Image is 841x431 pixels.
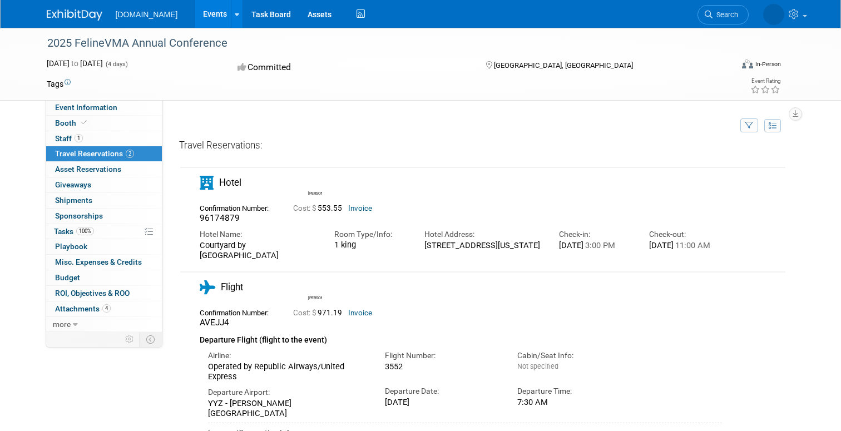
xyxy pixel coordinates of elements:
div: 1 king [334,240,408,250]
span: Sponsorships [55,211,103,220]
i: Flight [200,280,215,294]
a: Sponsorships [46,209,162,224]
span: Cost: $ [293,204,318,212]
div: Confirmation Number: [200,201,276,213]
div: 2025 FelineVMA Annual Conference [43,33,719,53]
div: Courtyard by [GEOGRAPHIC_DATA] [200,240,318,261]
a: Search [697,5,749,24]
span: Not specified [517,362,558,370]
span: Event Information [55,103,117,112]
div: [DATE] [385,397,501,407]
span: Shipments [55,196,92,205]
div: YYZ - [PERSON_NAME][GEOGRAPHIC_DATA] [208,398,368,419]
div: Confirmation Number: [200,305,276,318]
div: Lucas Smith [308,294,322,301]
div: Check-out: [649,229,723,240]
span: Search [713,11,738,19]
a: more [46,317,162,332]
div: Room Type/Info: [334,229,408,240]
span: to [70,59,80,68]
span: Misc. Expenses & Credits [55,257,142,266]
div: [STREET_ADDRESS][US_STATE] [424,240,542,250]
span: 11:00 AM [674,240,710,250]
div: Airline: [208,350,368,361]
a: ROI, Objectives & ROO [46,286,162,301]
div: In-Person [755,60,781,68]
div: [DATE] [559,240,632,250]
div: Departure Date: [385,386,501,397]
span: Tasks [54,227,94,236]
span: 100% [76,227,94,235]
div: Event Format [672,58,781,75]
div: Cabin/Seat Info: [517,350,634,361]
span: [DOMAIN_NAME] [116,10,178,19]
span: Hotel [219,177,241,188]
span: Playbook [55,242,87,251]
td: Tags [47,78,71,90]
i: Hotel [200,176,214,190]
div: Operated by Republic Airways/United Express [208,361,368,382]
td: Personalize Event Tab Strip [120,332,140,346]
span: 1 [75,134,83,142]
span: Staff [55,134,83,143]
span: 2 [126,150,134,158]
div: Hotel Name: [200,229,318,240]
div: Check-in: [559,229,632,240]
div: Hotel Address: [424,229,542,240]
span: Budget [55,273,80,282]
div: Travel Reservations: [179,139,786,156]
div: Departure Time: [517,386,634,397]
span: AVEJJ4 [200,318,229,328]
a: Invoice [348,309,372,317]
div: Lucas Smith [305,174,325,196]
a: Asset Reservations [46,162,162,177]
a: Tasks100% [46,224,162,239]
span: (4 days) [105,61,128,68]
span: Booth [55,118,89,127]
img: ExhibitDay [47,9,102,21]
span: Giveaways [55,180,91,189]
div: [DATE] [649,240,723,250]
div: Lucas Smith [305,279,325,301]
a: Misc. Expenses & Credits [46,255,162,270]
span: Attachments [55,304,111,313]
span: 4 [102,304,111,313]
a: Travel Reservations2 [46,146,162,161]
span: Asset Reservations [55,165,121,174]
span: Cost: $ [293,309,318,317]
span: [GEOGRAPHIC_DATA], [GEOGRAPHIC_DATA] [494,61,633,70]
span: 553.55 [293,204,347,212]
a: Invoice [348,204,372,212]
a: Event Information [46,100,162,115]
div: Event Rating [750,78,780,84]
img: Lucas Smith [308,174,324,190]
img: Format-Inperson.png [742,60,753,68]
span: 96174879 [200,213,240,223]
div: 7:30 AM [517,397,634,407]
span: 971.19 [293,309,347,317]
div: Committed [234,58,468,77]
img: Lucas Smith [763,4,784,25]
a: Staff1 [46,131,162,146]
div: Departure Airport: [208,387,368,398]
a: Budget [46,270,162,285]
a: Playbook [46,239,162,254]
span: Flight [221,281,243,293]
span: Travel Reservations [55,149,134,158]
span: more [53,320,71,329]
span: 3:00 PM [583,240,615,250]
a: Attachments4 [46,301,162,316]
div: 3552 [385,361,501,371]
a: Booth [46,116,162,131]
i: Booth reservation complete [81,120,87,126]
i: Filter by Traveler [745,122,753,130]
div: Departure Flight (flight to the event) [200,329,723,346]
a: Shipments [46,193,162,208]
div: Flight Number: [385,350,501,361]
span: ROI, Objectives & ROO [55,289,130,298]
img: Lucas Smith [308,279,324,294]
span: [DATE] [DATE] [47,59,103,68]
a: Giveaways [46,177,162,192]
div: Lucas Smith [308,190,322,196]
td: Toggle Event Tabs [139,332,162,346]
